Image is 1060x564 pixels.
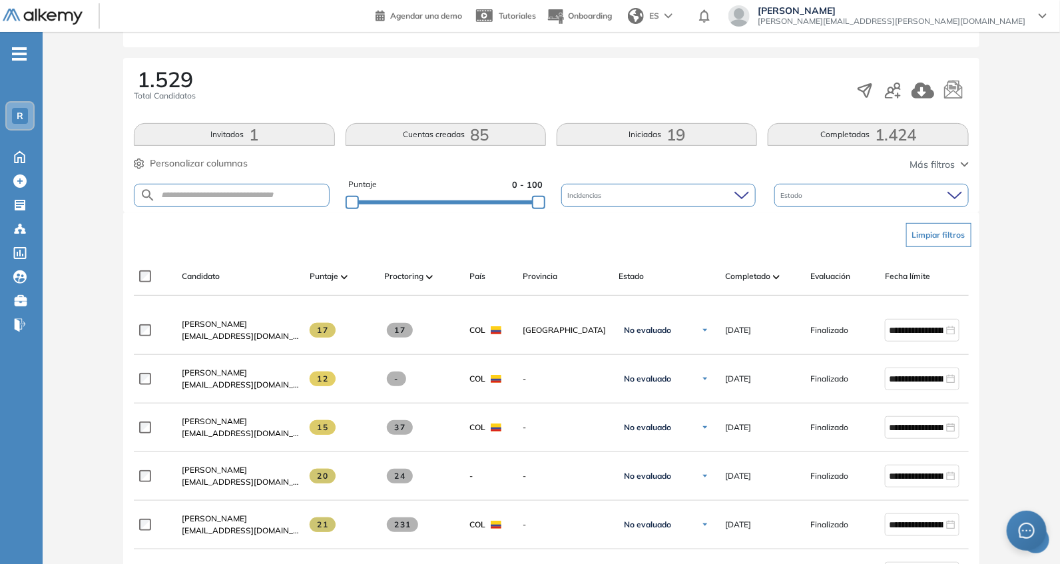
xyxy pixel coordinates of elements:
[387,517,418,532] span: 231
[664,13,672,19] img: arrow
[310,270,338,282] span: Puntaje
[182,416,299,427] a: [PERSON_NAME]
[725,422,751,433] span: [DATE]
[701,423,709,431] img: Ícono de flecha
[182,513,299,525] a: [PERSON_NAME]
[182,525,299,537] span: [EMAIL_ADDRESS][DOMAIN_NAME]
[182,319,247,329] span: [PERSON_NAME]
[701,375,709,383] img: Ícono de flecha
[134,90,196,102] span: Total Candidatos
[390,11,462,21] span: Agendar una demo
[725,373,751,385] span: [DATE]
[469,470,473,482] span: -
[725,324,751,336] span: [DATE]
[523,373,608,385] span: -
[182,318,299,330] a: [PERSON_NAME]
[182,513,247,523] span: [PERSON_NAME]
[547,2,612,31] button: Onboarding
[469,270,485,282] span: País
[725,519,751,531] span: [DATE]
[885,270,930,282] span: Fecha límite
[310,372,336,386] span: 12
[140,187,156,204] img: SEARCH_ALT
[1019,523,1035,539] span: message
[810,324,848,336] span: Finalizado
[387,420,413,435] span: 37
[491,326,501,334] img: COL
[182,476,299,488] span: [EMAIL_ADDRESS][DOMAIN_NAME]
[781,190,806,200] span: Estado
[310,469,336,483] span: 20
[469,373,485,385] span: COL
[624,471,671,481] span: No evaluado
[810,270,850,282] span: Evaluación
[134,156,248,170] button: Personalizar columnas
[182,270,220,282] span: Candidato
[810,519,848,531] span: Finalizado
[310,517,336,532] span: 21
[182,427,299,439] span: [EMAIL_ADDRESS][DOMAIN_NAME]
[182,416,247,426] span: [PERSON_NAME]
[523,270,557,282] span: Provincia
[624,519,671,530] span: No evaluado
[182,330,299,342] span: [EMAIL_ADDRESS][DOMAIN_NAME]
[561,184,756,207] div: Incidencias
[12,53,27,55] i: -
[491,521,501,529] img: COL
[628,8,644,24] img: world
[469,519,485,531] span: COL
[376,7,462,23] a: Agendar una demo
[182,367,299,379] a: [PERSON_NAME]
[523,470,608,482] span: -
[649,10,659,22] span: ES
[725,470,751,482] span: [DATE]
[182,368,247,378] span: [PERSON_NAME]
[906,223,971,247] button: Limpiar filtros
[773,275,780,279] img: [missing "en.ARROW_ALT" translation]
[910,158,955,172] span: Más filtros
[910,158,969,172] button: Más filtros
[346,123,546,146] button: Cuentas creadas85
[701,326,709,334] img: Ícono de flecha
[182,379,299,391] span: [EMAIL_ADDRESS][DOMAIN_NAME]
[310,420,336,435] span: 15
[137,69,193,90] span: 1.529
[523,422,608,433] span: -
[387,469,413,483] span: 24
[758,5,1025,16] span: [PERSON_NAME]
[512,178,543,191] span: 0 - 100
[701,472,709,480] img: Ícono de flecha
[810,470,848,482] span: Finalizado
[469,422,485,433] span: COL
[348,178,377,191] span: Puntaje
[310,323,336,338] span: 17
[134,123,334,146] button: Invitados1
[17,111,23,121] span: R
[384,270,423,282] span: Proctoring
[624,422,671,433] span: No evaluado
[810,422,848,433] span: Finalizado
[469,324,485,336] span: COL
[499,11,536,21] span: Tutoriales
[619,270,644,282] span: Estado
[491,375,501,383] img: COL
[3,9,83,25] img: Logo
[491,423,501,431] img: COL
[701,521,709,529] img: Ícono de flecha
[624,325,671,336] span: No evaluado
[150,156,248,170] span: Personalizar columnas
[568,190,605,200] span: Incidencias
[523,324,608,336] span: [GEOGRAPHIC_DATA]
[568,11,612,21] span: Onboarding
[768,123,968,146] button: Completadas1.424
[523,519,608,531] span: -
[624,374,671,384] span: No evaluado
[341,275,348,279] img: [missing "en.ARROW_ALT" translation]
[387,323,413,338] span: 17
[810,373,848,385] span: Finalizado
[182,464,299,476] a: [PERSON_NAME]
[182,465,247,475] span: [PERSON_NAME]
[725,270,770,282] span: Completado
[758,16,1025,27] span: [PERSON_NAME][EMAIL_ADDRESS][PERSON_NAME][DOMAIN_NAME]
[426,275,433,279] img: [missing "en.ARROW_ALT" translation]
